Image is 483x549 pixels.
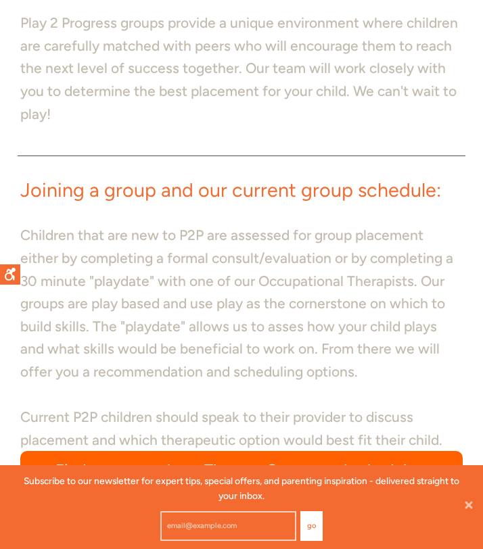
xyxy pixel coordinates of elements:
[20,14,458,122] span: Play 2 Progress groups provide a unique environment where children are carefully matched with pee...
[27,458,456,508] span: Find out more about Therapy Groups and schedule a Playdate!
[20,451,463,515] a: Find out more about Therapy Groups and schedule a Playdate!
[160,511,296,541] input: email@example.com
[300,511,323,541] button: Go
[20,176,473,204] h1: Joining a group and our current group schedule:
[20,408,442,448] span: Current P2P children should speak to their provider to discuss placement and which therapeutic op...
[20,226,453,380] span: Children that are new to P2P are assessed for group placement either by completing a formal consu...
[18,473,465,503] p: Subscribe to our newsletter for expert tips, special offers, and parenting inspiration - delivere...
